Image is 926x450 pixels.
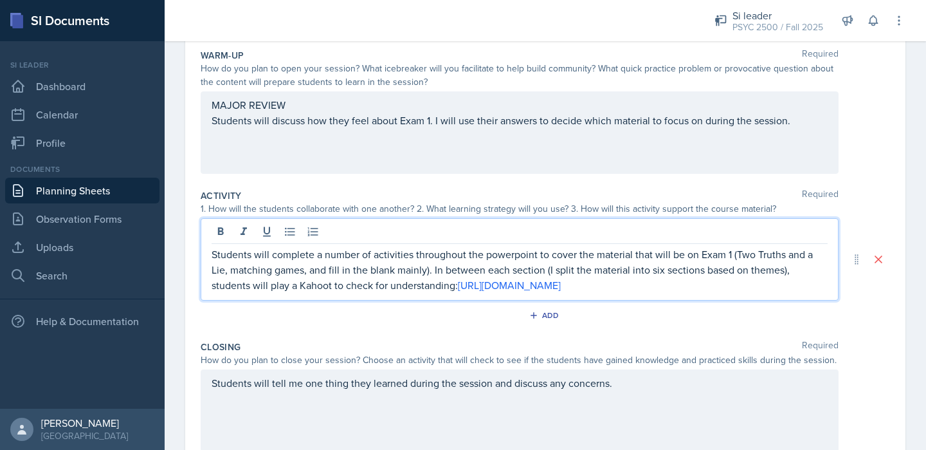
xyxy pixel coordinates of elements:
span: Required [802,189,839,202]
p: Students will tell me one thing they learned during the session and discuss any concerns. [212,375,828,391]
div: PSYC 2500 / Fall 2025 [732,21,823,34]
div: [PERSON_NAME] [41,417,128,429]
button: Add [525,306,567,325]
p: MAJOR REVIEW [212,97,828,113]
div: [GEOGRAPHIC_DATA] [41,429,128,442]
span: Required [802,49,839,62]
a: Observation Forms [5,206,159,232]
a: Profile [5,130,159,156]
a: Calendar [5,102,159,127]
p: Students will complete a number of activities throughout the powerpoint to cover the material tha... [212,247,828,293]
div: Add [532,310,559,321]
span: Required [802,341,839,353]
div: Documents [5,164,159,175]
a: Dashboard [5,73,159,99]
p: Students will discuss how they feel about Exam 1. I will use their answers to decide which materi... [212,113,828,128]
label: Activity [201,189,242,202]
label: Warm-Up [201,49,244,62]
div: How do you plan to open your session? What icebreaker will you facilitate to help build community... [201,62,839,89]
label: Closing [201,341,241,353]
div: 1. How will the students collaborate with one another? 2. What learning strategy will you use? 3.... [201,202,839,216]
a: Planning Sheets [5,178,159,203]
div: Help & Documentation [5,308,159,334]
a: Uploads [5,234,159,260]
div: Si leader [5,59,159,71]
a: [URL][DOMAIN_NAME] [458,278,561,292]
div: How do you plan to close your session? Choose an activity that will check to see if the students ... [201,353,839,367]
a: Search [5,263,159,288]
div: Si leader [732,8,823,23]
